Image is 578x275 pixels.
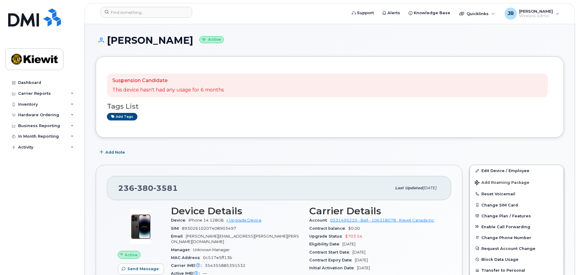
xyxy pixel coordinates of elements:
span: MAC Address [171,255,203,260]
span: Contract Expiry Date [309,258,355,262]
h3: Carrier Details [309,206,440,216]
span: [DATE] [352,250,365,254]
a: Add tags [107,113,137,120]
span: Add Roaming Package [475,180,529,186]
a: + Upgrade Device [226,218,262,222]
span: Enable Call Forwarding [481,224,530,229]
span: SIM [171,226,182,231]
span: Send Message [127,266,159,272]
span: Initial Activation Date [309,266,357,270]
span: Manager [171,248,193,252]
button: Change Phone Number [470,232,564,243]
span: Email [171,234,186,238]
span: Change Plan / Features [481,213,531,218]
span: Last updated [395,186,423,190]
span: Carrier IMEI [171,263,205,268]
span: 0c517e5ff13b [203,255,232,260]
span: [DATE] [355,258,368,262]
span: 236 [118,184,178,193]
button: Reset Voicemail [470,188,564,199]
p: This device hasn't had any usage for 6 months [112,87,224,94]
span: Upgrade Status [309,234,345,238]
span: Contract balance [309,226,348,231]
span: Eligibility Date [309,242,342,246]
span: Unknown Manager [193,248,230,252]
span: $703.54 [345,234,362,238]
span: [DATE] [423,186,436,190]
button: Change Plan / Features [470,210,564,221]
span: Active [125,252,138,258]
button: Request Account Change [470,243,564,254]
span: 3581 [153,184,178,193]
span: [PERSON_NAME][EMAIL_ADDRESS][PERSON_NAME][PERSON_NAME][DOMAIN_NAME] [171,234,299,244]
span: [DATE] [342,242,355,246]
p: Suspension Candidate [112,77,224,84]
span: Device [171,218,188,222]
span: Account [309,218,330,222]
button: Change SIM Card [470,200,564,210]
span: Contract Start Date [309,250,352,254]
button: Enable Call Forwarding [470,221,564,232]
img: image20231002-3703462-njx0qo.jpeg [123,209,159,245]
iframe: Messenger Launcher [552,249,573,270]
a: Edit Device / Employee [470,165,564,176]
span: 380 [134,184,153,193]
span: 89302610207408903497 [182,226,236,231]
h3: Device Details [171,206,302,216]
h1: [PERSON_NAME] [96,35,564,46]
a: 0531495220 - Bell - 106318078 - Kiewit Canada Inc [330,218,434,222]
span: [DATE] [357,266,370,270]
button: Block Data Usage [470,254,564,265]
button: Send Message [118,264,164,274]
span: 354355885391532 [205,263,246,268]
span: Add Note [105,149,125,155]
button: Add Roaming Package [470,176,564,188]
button: Add Note [96,147,130,158]
h3: Tags List [107,103,553,110]
span: $0.00 [348,226,360,231]
span: iPhone 14 128GB [188,218,224,222]
small: Active [199,36,224,43]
